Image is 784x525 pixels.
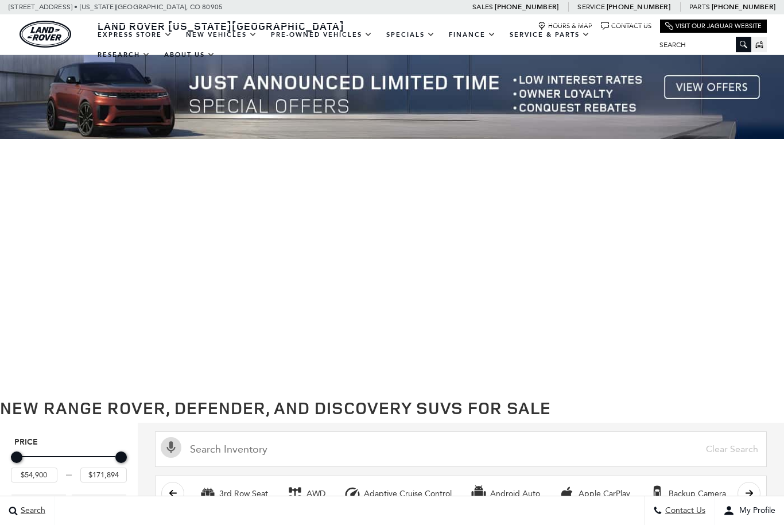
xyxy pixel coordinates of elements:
a: About Us [157,45,222,65]
button: Android AutoAndroid Auto [464,482,546,506]
span: Parts [689,3,710,11]
span: Search [18,506,45,516]
div: Minimum Price [11,451,22,463]
button: Adaptive Cruise ControlAdaptive Cruise Control [337,482,458,506]
div: AWD [286,485,304,503]
div: 3rd Row Seat [219,489,268,499]
div: Backup Camera [649,485,666,503]
a: Specials [379,25,442,45]
button: scroll right [738,482,760,505]
div: Maximum Price [115,451,127,463]
input: Maximum [80,468,127,482]
span: Sales [472,3,493,11]
a: [STREET_ADDRESS] • [US_STATE][GEOGRAPHIC_DATA], CO 80905 [9,3,223,11]
div: Apple CarPlay [579,489,630,499]
div: Adaptive Cruise Control [364,489,452,499]
input: Search [651,38,751,52]
img: Land Rover [20,21,71,48]
a: New Vehicles [179,25,264,45]
button: 3rd Row Seat3rd Row Seat [193,482,274,506]
a: Research [91,45,157,65]
a: [PHONE_NUMBER] [495,2,558,11]
a: Pre-Owned Vehicles [264,25,379,45]
a: EXPRESS STORE [91,25,179,45]
input: Minimum [11,468,57,482]
a: Contact Us [601,22,651,30]
a: Hours & Map [538,22,592,30]
nav: Main Navigation [91,25,651,65]
button: scroll left [161,482,184,505]
div: Android Auto [470,485,487,503]
div: 3rd Row Seat [199,485,216,503]
span: Service [577,3,604,11]
span: Contact Us [662,506,705,516]
div: AWD [306,489,325,499]
span: My Profile [735,506,775,516]
svg: Click to toggle on voice search [161,437,181,458]
a: [PHONE_NUMBER] [712,2,775,11]
div: Android Auto [490,489,540,499]
button: Backup CameraBackup Camera [642,482,732,506]
div: Price [11,447,127,482]
div: Backup Camera [669,489,726,499]
input: Search Inventory [155,431,767,467]
button: user-profile-menu [715,496,784,525]
button: AWDAWD [280,482,332,506]
a: Land Rover [US_STATE][GEOGRAPHIC_DATA] [91,19,351,33]
a: Service & Parts [503,25,597,45]
div: Adaptive Cruise Control [344,485,361,503]
h5: Price [14,437,123,447]
button: Apple CarPlayApple CarPlay [552,482,636,506]
span: Land Rover [US_STATE][GEOGRAPHIC_DATA] [98,19,344,33]
a: [PHONE_NUMBER] [607,2,670,11]
a: land-rover [20,21,71,48]
a: Finance [442,25,503,45]
a: Visit Our Jaguar Website [665,22,762,30]
div: Apple CarPlay [558,485,576,503]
